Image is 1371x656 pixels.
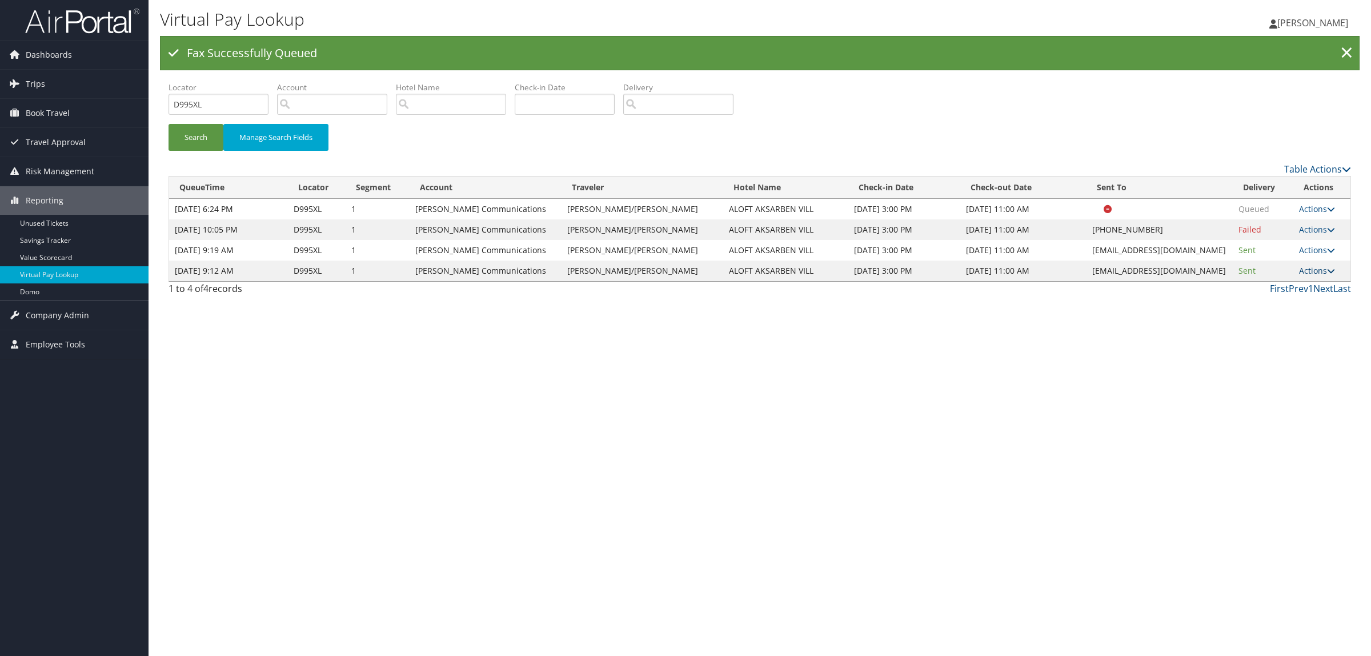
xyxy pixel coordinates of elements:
[562,199,723,219] td: [PERSON_NAME]/[PERSON_NAME]
[26,157,94,186] span: Risk Management
[346,219,409,240] td: 1
[288,261,346,281] td: D995XL
[169,82,277,93] label: Locator
[960,219,1087,240] td: [DATE] 11:00 AM
[1270,282,1289,295] a: First
[1308,282,1313,295] a: 1
[1087,261,1233,281] td: [EMAIL_ADDRESS][DOMAIN_NAME]
[410,240,562,261] td: [PERSON_NAME] Communications
[848,261,960,281] td: [DATE] 3:00 PM
[1333,282,1351,295] a: Last
[277,82,396,93] label: Account
[1289,282,1308,295] a: Prev
[562,177,723,199] th: Traveler: activate to sort column ascending
[515,82,623,93] label: Check-in Date
[723,177,848,199] th: Hotel Name: activate to sort column ascending
[1299,203,1335,214] a: Actions
[26,41,72,69] span: Dashboards
[169,240,288,261] td: [DATE] 9:19 AM
[396,82,515,93] label: Hotel Name
[1269,6,1360,40] a: [PERSON_NAME]
[1238,245,1256,255] span: Sent
[346,261,409,281] td: 1
[848,240,960,261] td: [DATE] 3:00 PM
[169,177,288,199] th: QueueTime: activate to sort column ascending
[1087,177,1233,199] th: Sent To: activate to sort column ascending
[346,199,409,219] td: 1
[26,70,45,98] span: Trips
[169,282,451,301] div: 1 to 4 of records
[1277,17,1348,29] span: [PERSON_NAME]
[169,219,288,240] td: [DATE] 10:05 PM
[25,7,139,34] img: airportal-logo.png
[169,199,288,219] td: [DATE] 6:24 PM
[1284,163,1351,175] a: Table Actions
[26,186,63,215] span: Reporting
[410,199,562,219] td: [PERSON_NAME] Communications
[169,261,288,281] td: [DATE] 9:12 AM
[848,199,960,219] td: [DATE] 3:00 PM
[960,240,1087,261] td: [DATE] 11:00 AM
[1238,224,1261,235] span: Failed
[288,240,346,261] td: D995XL
[562,240,723,261] td: [PERSON_NAME]/[PERSON_NAME]
[1299,245,1335,255] a: Actions
[410,219,562,240] td: [PERSON_NAME] Communications
[1238,203,1269,214] span: Queued
[346,240,409,261] td: 1
[723,219,848,240] td: ALOFT AKSARBEN VILL
[1313,282,1333,295] a: Next
[223,124,328,151] button: Manage Search Fields
[410,261,562,281] td: [PERSON_NAME] Communications
[1337,42,1357,65] a: ×
[562,219,723,240] td: [PERSON_NAME]/[PERSON_NAME]
[288,199,346,219] td: D995XL
[960,261,1087,281] td: [DATE] 11:00 AM
[1299,224,1335,235] a: Actions
[723,240,848,261] td: ALOFT AKSARBEN VILL
[623,82,742,93] label: Delivery
[288,219,346,240] td: D995XL
[169,124,223,151] button: Search
[26,128,86,157] span: Travel Approval
[1299,265,1335,276] a: Actions
[723,261,848,281] td: ALOFT AKSARBEN VILL
[1087,219,1233,240] td: [PHONE_NUMBER]
[723,199,848,219] td: ALOFT AKSARBEN VILL
[410,177,562,199] th: Account: activate to sort column ascending
[160,36,1360,70] div: Fax Successfully Queued
[1087,240,1233,261] td: [EMAIL_ADDRESS][DOMAIN_NAME]
[203,282,209,295] span: 4
[160,7,960,31] h1: Virtual Pay Lookup
[848,177,960,199] th: Check-in Date: activate to sort column ascending
[26,301,89,330] span: Company Admin
[1233,177,1293,199] th: Delivery: activate to sort column ascending
[288,177,346,199] th: Locator: activate to sort column ascending
[26,99,70,127] span: Book Travel
[1238,265,1256,276] span: Sent
[960,177,1087,199] th: Check-out Date: activate to sort column ascending
[26,330,85,359] span: Employee Tools
[960,199,1087,219] td: [DATE] 11:00 AM
[346,177,409,199] th: Segment: activate to sort column ascending
[562,261,723,281] td: [PERSON_NAME]/[PERSON_NAME]
[848,219,960,240] td: [DATE] 3:00 PM
[1293,177,1350,199] th: Actions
